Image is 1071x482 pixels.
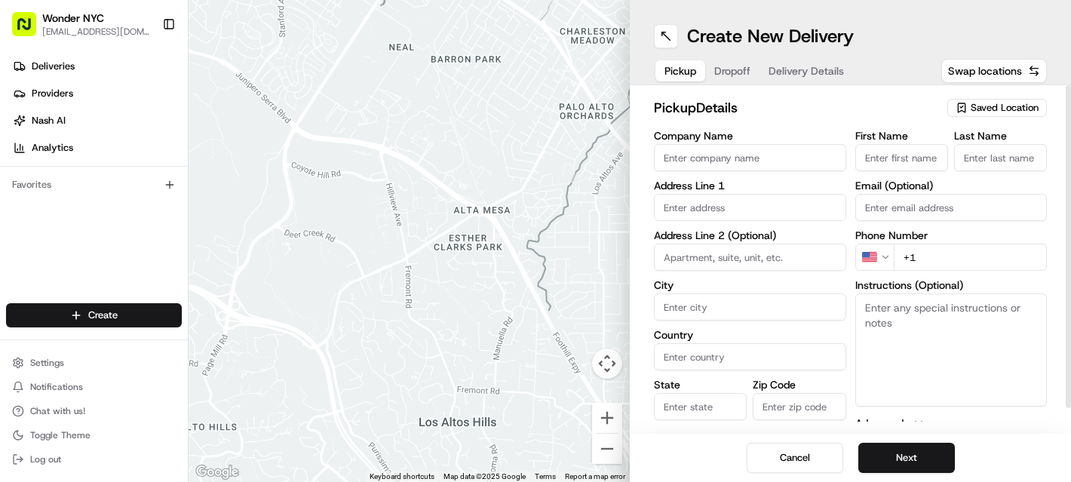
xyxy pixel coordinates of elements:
[32,141,73,155] span: Analytics
[30,405,85,417] span: Chat with us!
[39,97,249,113] input: Clear
[6,425,182,446] button: Toggle Theme
[855,280,1048,290] label: Instructions (Optional)
[6,449,182,470] button: Log out
[443,472,526,480] span: Map data ©2025 Google
[855,416,1048,431] button: Advanced
[654,293,846,321] input: Enter city
[15,196,97,208] div: Past conversations
[30,235,42,247] img: 1736555255976-a54dd68f-1ca7-489b-9aae-adbdc363a1c4
[30,275,42,287] img: 1736555255976-a54dd68f-1ca7-489b-9aae-adbdc363a1c4
[30,337,115,352] span: Knowledge Base
[15,220,39,244] img: Dianne Alexi Soriano
[592,348,622,379] button: Map camera controls
[535,472,556,480] a: Terms
[143,337,242,352] span: API Documentation
[753,379,845,390] label: Zip Code
[32,60,75,73] span: Deliveries
[6,109,188,133] a: Nash AI
[30,453,61,465] span: Log out
[256,149,275,167] button: Start new chat
[15,260,39,284] img: Dianne Alexi Soriano
[654,194,846,221] input: Enter address
[192,462,242,482] a: Open this area in Google Maps (opens a new window)
[654,393,747,420] input: Enter state
[855,144,948,171] input: Enter first name
[68,144,247,159] div: Start new chat
[654,244,846,271] input: Apartment, suite, unit, etc.
[127,339,140,351] div: 💻
[565,472,625,480] a: Report a map error
[654,130,846,141] label: Company Name
[592,434,622,464] button: Zoom out
[6,6,156,42] button: Wonder NYC[EMAIL_ADDRESS][DOMAIN_NAME]
[234,193,275,211] button: See all
[947,97,1047,118] button: Saved Location
[32,114,66,127] span: Nash AI
[211,275,242,287] span: [DATE]
[9,331,121,358] a: 📗Knowledge Base
[42,11,104,26] button: Wonder NYC
[753,393,845,420] input: Enter zip code
[855,194,1048,221] input: Enter email address
[654,97,938,118] h2: pickup Details
[6,81,188,106] a: Providers
[192,462,242,482] img: Google
[954,144,1047,171] input: Enter last name
[941,59,1047,83] button: Swap locations
[30,429,91,441] span: Toggle Theme
[6,173,182,197] div: Favorites
[15,144,42,171] img: 1736555255976-a54dd68f-1ca7-489b-9aae-adbdc363a1c4
[6,401,182,422] button: Chat with us!
[30,357,64,369] span: Settings
[6,136,188,160] a: Analytics
[948,63,1022,78] span: Swap locations
[714,63,750,78] span: Dropoff
[15,339,27,351] div: 📗
[211,234,242,246] span: [DATE]
[150,370,183,382] span: Pylon
[858,443,955,473] button: Next
[6,303,182,327] button: Create
[32,144,59,171] img: 5e9a9d7314ff4150bce227a61376b483.jpg
[654,144,846,171] input: Enter company name
[664,63,696,78] span: Pickup
[121,331,248,358] a: 💻API Documentation
[42,26,150,38] button: [EMAIL_ADDRESS][DOMAIN_NAME]
[203,275,208,287] span: •
[855,180,1048,191] label: Email (Optional)
[30,381,83,393] span: Notifications
[15,60,275,84] p: Welcome 👋
[954,130,1047,141] label: Last Name
[654,330,846,340] label: Country
[747,443,843,473] button: Cancel
[855,416,904,431] label: Advanced
[370,471,434,482] button: Keyboard shortcuts
[654,280,846,290] label: City
[15,15,45,45] img: Nash
[6,376,182,398] button: Notifications
[855,230,1048,241] label: Phone Number
[971,101,1039,115] span: Saved Location
[687,24,854,48] h1: Create New Delivery
[654,343,846,370] input: Enter country
[203,234,208,246] span: •
[47,275,200,287] span: [PERSON_NAME] [PERSON_NAME]
[654,379,747,390] label: State
[88,309,118,322] span: Create
[654,230,846,241] label: Address Line 2 (Optional)
[592,403,622,433] button: Zoom in
[654,180,846,191] label: Address Line 1
[769,63,844,78] span: Delivery Details
[47,234,200,246] span: [PERSON_NAME] [PERSON_NAME]
[68,159,207,171] div: We're available if you need us!
[6,352,182,373] button: Settings
[32,87,73,100] span: Providers
[6,54,188,78] a: Deliveries
[894,244,1048,271] input: Enter phone number
[106,370,183,382] a: Powered byPylon
[855,130,948,141] label: First Name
